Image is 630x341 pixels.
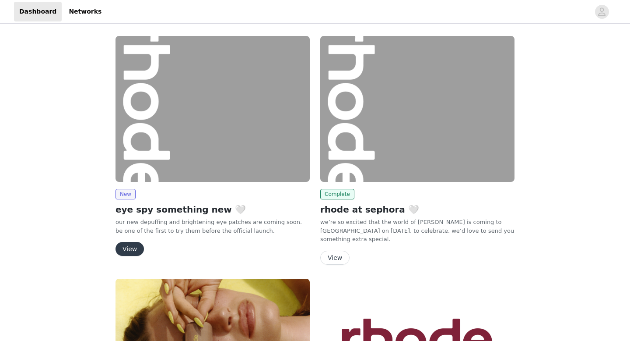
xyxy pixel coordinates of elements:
p: we’re so excited that the world of [PERSON_NAME] is coming to [GEOGRAPHIC_DATA] on [DATE]. to cel... [320,218,514,244]
div: avatar [598,5,606,19]
a: View [115,246,144,252]
button: View [320,251,350,265]
a: View [320,255,350,261]
button: View [115,242,144,256]
a: Dashboard [14,2,62,21]
img: rhode skin [115,36,310,182]
a: Networks [63,2,107,21]
span: Complete [320,189,354,199]
span: New [115,189,136,199]
h2: rhode at sephora 🤍 [320,203,514,216]
img: rhode skin [320,36,514,182]
h2: eye spy something new 🤍 [115,203,310,216]
p: our new depuffing and brightening eye patches are coming soon. be one of the first to try them be... [115,218,310,235]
